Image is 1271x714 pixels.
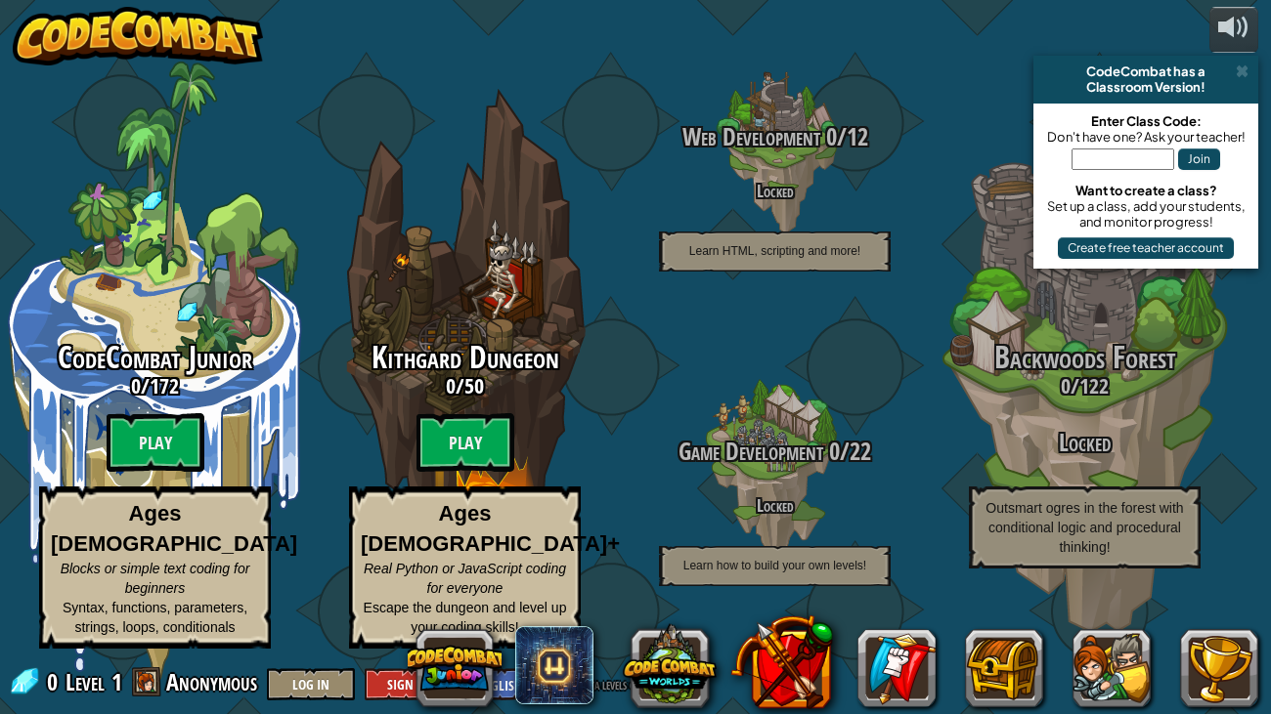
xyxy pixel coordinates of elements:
[1041,79,1250,95] div: Classroom Version!
[416,413,514,472] btn: Play
[364,600,567,635] span: Escape the dungeon and level up your coding skills!
[150,371,179,400] span: 172
[1079,371,1109,400] span: 122
[47,666,64,697] span: 0
[107,413,204,472] btn: Play
[372,336,559,378] span: Kithgard Dungeon
[166,666,257,697] span: Anonymous
[930,374,1240,398] h3: /
[131,371,141,400] span: 0
[63,600,247,635] span: Syntax, functions, parameters, strings, loops, conditionals
[310,374,620,398] h3: /
[986,500,1183,555] span: Outsmart ogres in the forest with conditional logic and procedural thinking!
[994,336,1176,378] span: Backwoods Forest
[679,435,823,468] span: Game Development
[620,439,930,465] h3: /
[13,7,263,65] img: CodeCombat - Learn how to code by playing a game
[446,371,456,400] span: 0
[364,561,566,596] span: Real Python or JavaScript coding for everyone
[310,62,620,681] div: Complete previous world to unlock
[267,668,355,700] button: Log In
[51,501,297,556] strong: Ages [DEMOGRAPHIC_DATA]
[850,435,871,468] span: 22
[1209,7,1258,53] button: Adjust volume
[365,668,453,700] button: Sign Up
[464,371,484,400] span: 50
[683,559,866,572] span: Learn how to build your own levels!
[1043,113,1249,129] div: Enter Class Code:
[1178,148,1220,170] button: Join
[620,124,930,150] h3: /
[620,496,930,515] h4: Locked
[689,244,860,258] span: Learn HTML, scripting and more!
[1061,371,1071,400] span: 0
[820,120,837,153] span: 0
[1043,183,1249,198] div: Want to create a class?
[111,666,122,697] span: 1
[682,120,820,153] span: Web Development
[1043,129,1249,145] div: Don't have one? Ask your teacher!
[1058,237,1234,259] button: Create free teacher account
[61,561,250,596] span: Blocks or simple text coding for beginners
[58,336,252,378] span: CodeCombat Junior
[1043,198,1249,230] div: Set up a class, add your students, and monitor progress!
[1041,63,1250,79] div: CodeCombat has a
[620,182,930,200] h4: Locked
[847,120,868,153] span: 12
[823,435,840,468] span: 0
[930,430,1240,456] h3: Locked
[361,501,620,556] strong: Ages [DEMOGRAPHIC_DATA]+
[66,666,105,698] span: Level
